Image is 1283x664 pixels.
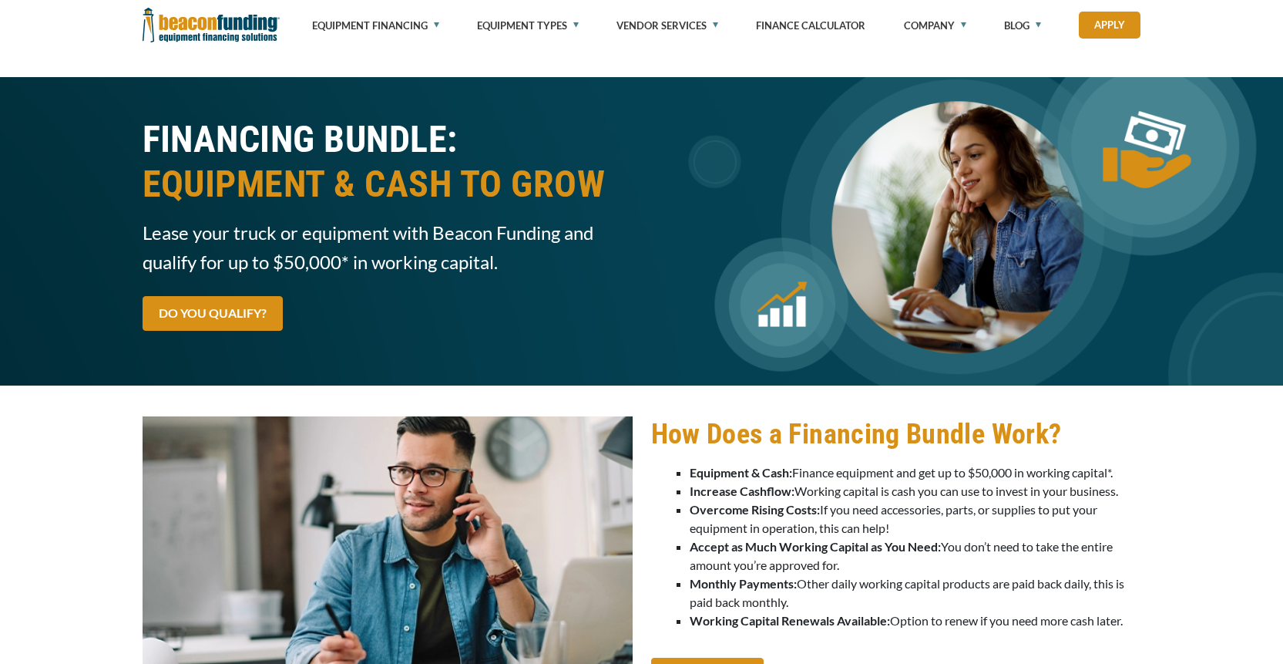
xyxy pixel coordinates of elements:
h1: FINANCING BUNDLE: [143,117,633,207]
a: Apply [1079,12,1140,39]
span: EQUIPMENT & CASH TO GROW [143,162,633,207]
a: Man on the phone [143,548,633,562]
span: Lease your truck or equipment with Beacon Funding and qualify for up to $50,000* in working capital. [143,218,633,277]
li: Working capital is cash you can use to invest in your business. [690,482,1141,501]
strong: Increase Cashflow: [690,484,794,498]
li: Finance equipment and get up to $50,000 in working capital*. [690,463,1141,482]
strong: Overcome Rising Costs: [690,502,820,517]
strong: Monthly Payments: [690,576,797,591]
li: Other daily working capital products are paid back daily, this is paid back monthly. [690,575,1141,612]
a: DO YOU QUALIFY? [143,296,283,331]
li: You don’t need to take the entire amount you’re approved for. [690,538,1141,575]
li: Option to renew if you need more cash later. [690,612,1141,630]
strong: Working Capital Renewals Available: [690,613,890,628]
li: If you need accessories, parts, or supplies to put your equipment in operation, this can help! [690,501,1141,538]
strong: Accept as Much Working Capital as You Need: [690,539,941,554]
strong: Equipment & Cash: [690,465,792,480]
h2: How Does a Financing Bundle Work? [651,416,1141,452]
